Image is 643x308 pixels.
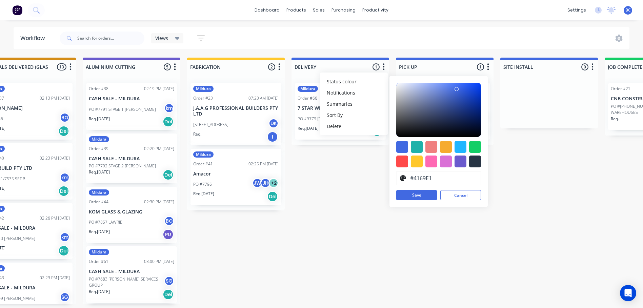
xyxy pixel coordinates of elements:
[611,116,619,122] p: Req.
[89,106,156,112] p: PO #7791 STAGE 1 [PERSON_NAME]
[268,178,279,188] div: + 2
[40,275,70,281] div: 02:29 PM [DATE]
[89,146,108,152] div: Order #39
[89,156,174,162] p: CASH SALE - MILDURA
[425,141,437,153] div: #f08080
[86,246,177,303] div: MilduraOrder #6103:00 PM [DATE]CASH SALE - MILDURAPO #7683 [PERSON_NAME] SERVICES GROUPSGReq.[DAT...
[320,121,388,132] button: Delete
[320,98,388,109] button: Summaries
[320,87,388,98] button: Notifications
[40,155,70,161] div: 02:23 PM [DATE]
[193,181,212,187] p: PO #7796
[298,125,319,131] p: Req. [DATE]
[58,126,69,137] div: Del
[440,190,481,200] button: Cancel
[163,169,174,180] div: Del
[298,86,318,92] div: Mildura
[144,259,174,265] div: 03:00 PM [DATE]
[89,249,109,255] div: Mildura
[396,190,437,200] button: Save
[190,83,281,145] div: MilduraOrder #2307:23 AM [DATE]J.A.A.G PROFESSIONAL BUILDERS PTY LTD[STREET_ADDRESS]DKReq.I
[193,86,214,92] div: Mildura
[260,178,270,188] div: JH
[298,95,317,101] div: Order #66
[89,219,122,225] p: PO #7857 LAWRIE
[193,95,213,101] div: Order #23
[625,7,631,13] span: BC
[155,35,168,42] span: Views
[164,216,174,226] div: BO
[411,156,423,167] div: #ffc82c
[440,141,452,153] div: #f6ab2f
[164,276,174,286] div: SG
[455,141,466,153] div: #1fb6ff
[144,199,174,205] div: 02:30 PM [DATE]
[425,156,437,167] div: #ff69b4
[328,5,359,15] div: purchasing
[163,116,174,127] div: Del
[267,191,278,202] div: Del
[396,156,408,167] div: #ff4949
[40,95,70,101] div: 02:13 PM [DATE]
[469,156,481,167] div: #273444
[193,171,279,177] p: Amacor
[309,5,328,15] div: sales
[60,292,70,302] div: SG
[60,232,70,242] div: km
[193,191,214,197] p: Req. [DATE]
[320,76,388,87] button: Status colour
[58,245,69,256] div: Del
[164,103,174,113] div: km
[12,5,22,15] img: Factory
[295,83,386,140] div: MilduraOrder #6603:20 PM [DATE]7 STAR WINDOWS PTY LTDPO #9779 [PERSON_NAME]BOReq.[DATE]Del
[248,161,279,167] div: 02:25 PM [DATE]
[564,5,589,15] div: settings
[20,34,48,42] div: Workflow
[40,215,70,221] div: 02:26 PM [DATE]
[163,289,174,300] div: Del
[60,112,70,123] div: BO
[89,163,156,169] p: PO #7792 STAGE 2 [PERSON_NAME]
[327,78,357,85] span: Status colour
[193,131,201,137] p: Req.
[89,229,110,235] p: Req. [DATE]
[89,289,110,295] p: Req. [DATE]
[190,149,281,205] div: MilduraOrder #4102:25 PM [DATE]AmacorPO #7796JWJH+2Req.[DATE]Del
[193,161,213,167] div: Order #41
[359,5,392,15] div: productivity
[320,109,388,121] button: Sort By
[620,285,636,301] div: Open Intercom Messenger
[268,118,279,128] div: DK
[60,172,70,183] div: km
[251,5,283,15] a: dashboard
[89,116,110,122] p: Req. [DATE]
[144,146,174,152] div: 02:20 PM [DATE]
[89,96,174,102] p: CASH SALE - MILDURA
[611,86,630,92] div: Order #21
[455,156,466,167] div: #6a5acd
[283,5,309,15] div: products
[89,209,174,215] p: KOM GLASS & GLAZING
[396,141,408,153] div: #4169e1
[89,276,164,288] p: PO #7683 [PERSON_NAME] SERVICES GROUP
[77,32,144,45] input: Search for orders...
[86,83,177,130] div: Order #3802:19 PM [DATE]CASH SALE - MILDURAPO #7791 STAGE 1 [PERSON_NAME]kmReq.[DATE]Del
[298,116,348,122] p: PO #9779 [PERSON_NAME]
[248,95,279,101] div: 07:23 AM [DATE]
[193,151,214,158] div: Mildura
[144,86,174,92] div: 02:19 PM [DATE]
[163,229,174,240] div: PU
[469,141,481,153] div: #13ce66
[89,189,109,196] div: Mildura
[89,269,174,274] p: CASH SALE - MILDURA
[267,131,278,142] div: I
[89,86,108,92] div: Order #38
[193,105,279,117] p: J.A.A.G PROFESSIONAL BUILDERS PTY LTD
[89,169,110,175] p: Req. [DATE]
[411,141,423,153] div: #20b2aa
[298,105,383,111] p: 7 STAR WINDOWS PTY LTD
[440,156,452,167] div: #da70d6
[89,136,109,142] div: Mildura
[89,259,108,265] div: Order #61
[86,134,177,183] div: MilduraOrder #3902:20 PM [DATE]CASH SALE - MILDURAPO #7792 STAGE 2 [PERSON_NAME]Req.[DATE]Del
